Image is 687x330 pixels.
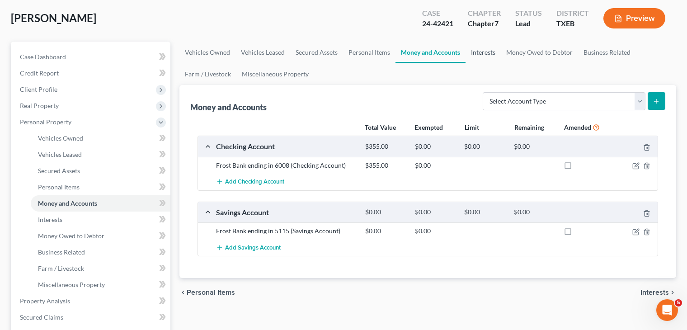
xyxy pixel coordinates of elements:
i: chevron_left [179,289,187,296]
button: Preview [603,8,665,28]
button: Add Savings Account [216,239,281,256]
i: chevron_right [669,289,676,296]
span: Real Property [20,102,59,109]
div: Status [515,8,542,19]
span: Interests [640,289,669,296]
div: Savings Account [212,207,361,217]
span: Credit Report [20,69,59,77]
span: Personal Items [187,289,235,296]
span: Case Dashboard [20,53,66,61]
div: $0.00 [460,142,509,151]
strong: Limit [465,123,479,131]
a: Miscellaneous Property [31,277,170,293]
span: Money Owed to Debtor [38,232,104,240]
span: Secured Claims [20,313,63,321]
div: Chapter [468,19,501,29]
div: $0.00 [410,142,460,151]
div: $0.00 [361,208,410,217]
a: Money and Accounts [395,42,466,63]
a: Money Owed to Debtor [501,42,578,63]
div: District [556,8,589,19]
div: Checking Account [212,141,361,151]
a: Vehicles Owned [179,42,235,63]
strong: Exempted [414,123,443,131]
div: $0.00 [410,226,460,236]
a: Business Related [31,244,170,260]
a: Property Analysis [13,293,170,309]
button: Add Checking Account [216,174,284,190]
a: Personal Items [343,42,395,63]
a: Money and Accounts [31,195,170,212]
div: $0.00 [410,161,460,170]
a: Secured Claims [13,309,170,325]
span: Vehicles Owned [38,134,83,142]
div: $0.00 [509,142,559,151]
div: $0.00 [460,208,509,217]
span: Miscellaneous Property [38,281,105,288]
span: Secured Assets [38,167,80,174]
span: [PERSON_NAME] [11,11,96,24]
span: Business Related [38,248,85,256]
a: Farm / Livestock [31,260,170,277]
div: Frost Bank ending in 5115 (Savings Account) [212,226,361,236]
div: $0.00 [509,208,559,217]
a: Vehicles Leased [235,42,290,63]
a: Miscellaneous Property [236,63,314,85]
a: Secured Assets [31,163,170,179]
a: Farm / Livestock [179,63,236,85]
a: Money Owed to Debtor [31,228,170,244]
a: Interests [466,42,501,63]
strong: Amended [564,123,591,131]
iframe: Intercom live chat [656,299,678,321]
div: $0.00 [361,226,410,236]
div: Chapter [468,8,501,19]
span: Property Analysis [20,297,70,305]
span: Add Savings Account [225,244,281,251]
span: 5 [675,299,682,306]
a: Case Dashboard [13,49,170,65]
span: 7 [494,19,499,28]
span: Client Profile [20,85,57,93]
div: $355.00 [361,142,410,151]
a: Personal Items [31,179,170,195]
strong: Remaining [514,123,544,131]
a: Credit Report [13,65,170,81]
div: TXEB [556,19,589,29]
span: Personal Items [38,183,80,191]
a: Interests [31,212,170,228]
button: Interests chevron_right [640,289,676,296]
button: chevron_left Personal Items [179,289,235,296]
a: Vehicles Owned [31,130,170,146]
a: Vehicles Leased [31,146,170,163]
a: Secured Assets [290,42,343,63]
div: $355.00 [361,161,410,170]
span: Interests [38,216,62,223]
a: Business Related [578,42,636,63]
strong: Total Value [365,123,396,131]
div: Money and Accounts [190,102,267,113]
div: Lead [515,19,542,29]
div: Frost Bank ending in 6008 (Checking Account) [212,161,361,170]
div: Case [422,8,453,19]
div: 24-42421 [422,19,453,29]
div: $0.00 [410,208,460,217]
span: Add Checking Account [225,179,284,186]
span: Personal Property [20,118,71,126]
span: Vehicles Leased [38,151,82,158]
span: Farm / Livestock [38,264,84,272]
span: Money and Accounts [38,199,97,207]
